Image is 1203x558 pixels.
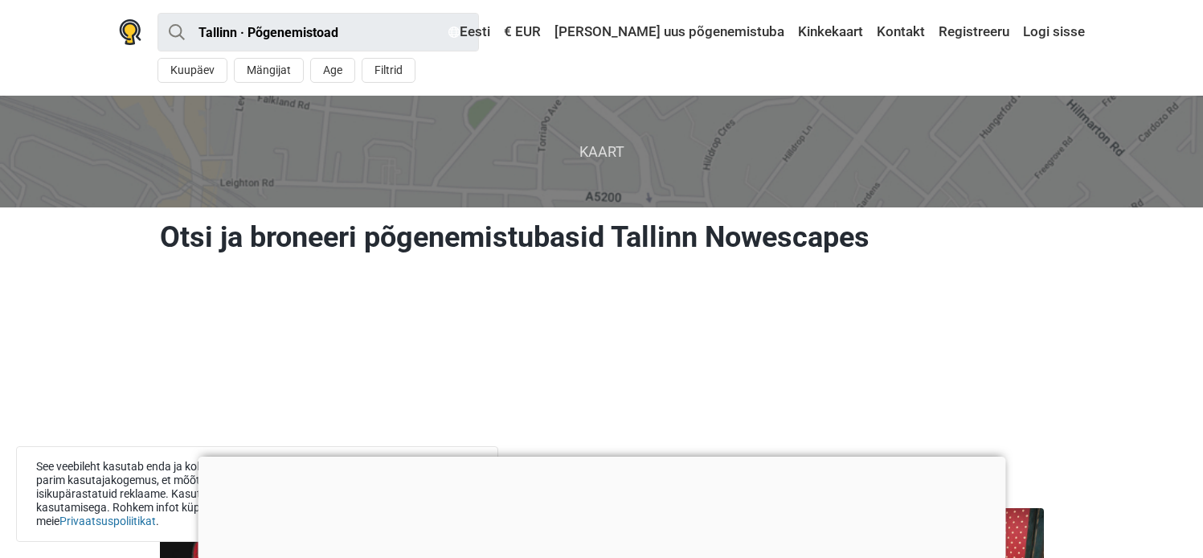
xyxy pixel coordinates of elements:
a: Kinkekaart [794,18,867,47]
img: Eesti [448,27,460,38]
iframe: Advertisement [198,457,1005,556]
button: Filtrid [362,58,415,83]
h1: Otsi ja broneeri põgenemistubasid Tallinn Nowescapes [160,220,1044,255]
input: proovi “Tallinn” [158,13,479,51]
a: € EUR [500,18,545,47]
a: Kontakt [873,18,929,47]
button: Mängijat [234,58,304,83]
img: Nowescape logo [119,19,141,45]
a: Registreeru [935,18,1013,47]
button: Kuupäev [158,58,227,83]
iframe: Advertisement [153,275,1050,500]
a: Privaatsuspoliitikat [59,515,156,527]
button: Age [310,58,355,83]
a: [PERSON_NAME] uus põgenemistuba [550,18,788,47]
div: See veebileht kasutab enda ja kolmandate osapoolte küpsiseid, et tuua sinuni parim kasutajakogemu... [16,446,498,542]
a: Logi sisse [1019,18,1085,47]
a: Eesti [444,18,494,47]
